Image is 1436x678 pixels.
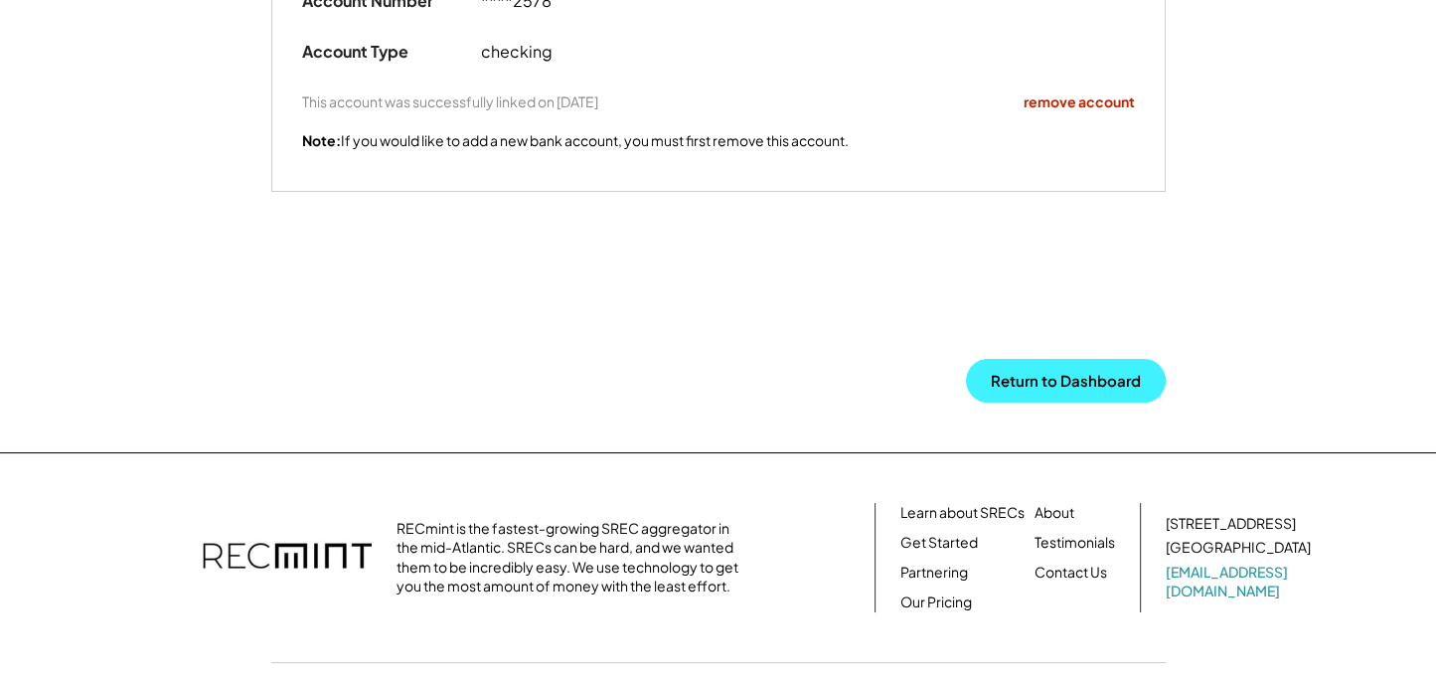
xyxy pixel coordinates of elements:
[302,131,341,149] strong: Note:
[302,92,598,110] div: This account was successfully linked on [DATE]
[1024,92,1135,112] div: remove account
[1166,514,1296,534] div: [STREET_ADDRESS]
[1035,533,1115,553] a: Testimonials
[302,42,481,63] div: Account Type
[203,523,372,593] img: recmint-logotype%403x.png
[900,593,972,612] a: Our Pricing
[302,131,849,151] div: If you would like to add a new bank account, you must first remove this account.
[900,563,968,583] a: Partnering
[481,42,719,63] div: checking
[397,519,749,596] div: RECmint is the fastest-growing SREC aggregator in the mid-Atlantic. SRECs can be hard, and we wan...
[1035,563,1107,583] a: Contact Us
[1035,503,1074,523] a: About
[900,503,1025,523] a: Learn about SRECs
[1166,563,1315,601] a: [EMAIL_ADDRESS][DOMAIN_NAME]
[900,533,978,553] a: Get Started
[966,359,1166,403] button: Return to Dashboard
[1166,538,1311,558] div: [GEOGRAPHIC_DATA]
